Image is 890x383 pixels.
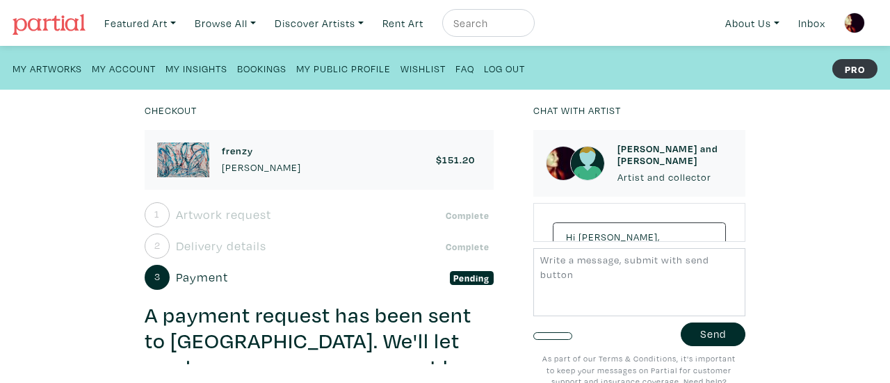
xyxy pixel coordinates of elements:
[13,62,82,75] small: My Artworks
[681,323,745,347] button: Send
[157,142,209,177] img: phpThumb.php
[188,9,262,38] a: Browse All
[400,58,446,77] a: Wishlist
[455,62,474,75] small: FAQ
[452,15,521,32] input: Search
[484,58,525,77] a: Log Out
[92,58,156,77] a: My Account
[792,9,832,38] a: Inbox
[222,145,301,174] a: frenzy [PERSON_NAME]
[442,240,494,254] span: Complete
[296,62,391,75] small: My Public Profile
[719,9,786,38] a: About Us
[442,153,475,166] span: 151.20
[145,104,197,117] small: Checkout
[450,271,494,285] span: Pending
[176,205,271,224] span: Artwork request
[98,9,182,38] a: Featured Art
[165,62,227,75] small: My Insights
[92,62,156,75] small: My Account
[154,272,161,282] small: 3
[570,146,605,181] img: avatar.png
[176,236,266,255] span: Delivery details
[442,209,494,222] span: Complete
[484,62,525,75] small: Log Out
[617,142,733,167] h6: [PERSON_NAME] and [PERSON_NAME]
[566,230,576,243] span: Hi
[13,58,82,77] a: My Artworks
[533,104,621,117] small: Chat with artist
[832,59,877,79] strong: PRO
[154,241,161,250] small: 2
[222,145,301,156] h6: frenzy
[237,58,286,77] a: Bookings
[296,58,391,77] a: My Public Profile
[578,230,660,243] span: [PERSON_NAME],
[237,62,286,75] small: Bookings
[376,9,430,38] a: Rent Art
[222,160,301,175] p: [PERSON_NAME]
[268,9,370,38] a: Discover Artists
[436,154,475,165] h6: $
[546,146,581,181] img: phpThumb.php
[154,209,160,219] small: 1
[436,154,481,165] a: $151.20
[617,170,733,185] p: Artist and collector
[400,62,446,75] small: Wishlist
[176,268,228,286] span: Payment
[165,58,227,77] a: My Insights
[844,13,865,33] img: phpThumb.php
[455,58,474,77] a: FAQ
